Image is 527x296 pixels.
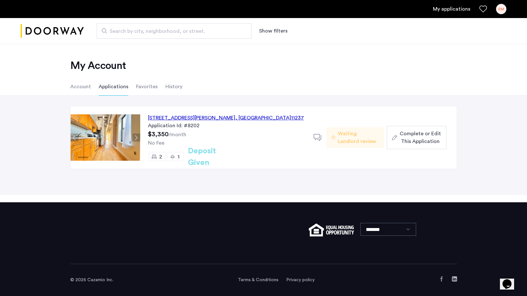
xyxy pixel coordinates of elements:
div: [STREET_ADDRESS][PERSON_NAME] 11237 [148,114,304,122]
button: Previous apartment [71,134,79,142]
span: No Fee [148,140,164,146]
a: Cazamio logo [21,19,84,43]
li: Account [70,78,91,96]
button: button [387,126,446,149]
a: Terms and conditions [238,277,278,283]
div: EM [496,4,506,14]
img: equal-housing.png [309,224,354,236]
h2: My Account [70,59,457,72]
span: Waiting Landlord review [338,130,379,145]
img: logo [21,19,84,43]
iframe: chat widget [500,270,521,290]
img: Apartment photo [71,114,140,161]
button: Show or hide filters [259,27,288,35]
a: Privacy policy [286,277,315,283]
span: , [GEOGRAPHIC_DATA] [235,115,291,120]
a: LinkedIn [452,276,457,282]
li: Favorites [136,78,158,96]
span: © 2025 Cazamio Inc. [70,278,113,282]
input: Apartment Search [97,23,251,39]
span: 2 [159,154,162,159]
li: History [165,78,182,96]
select: Language select [360,223,416,236]
span: Complete or Edit This Application [400,130,441,145]
span: $3,350 [148,131,169,138]
li: Applications [99,78,128,96]
a: Facebook [439,276,444,282]
button: Next apartment [132,134,140,142]
div: Application Id: #8202 [148,122,306,129]
sub: /month [169,132,186,137]
a: Favorites [479,5,487,13]
a: My application [433,5,470,13]
h2: Deposit Given [188,145,239,168]
span: 1 [178,154,180,159]
span: Search by city, neighborhood, or street. [110,27,233,35]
